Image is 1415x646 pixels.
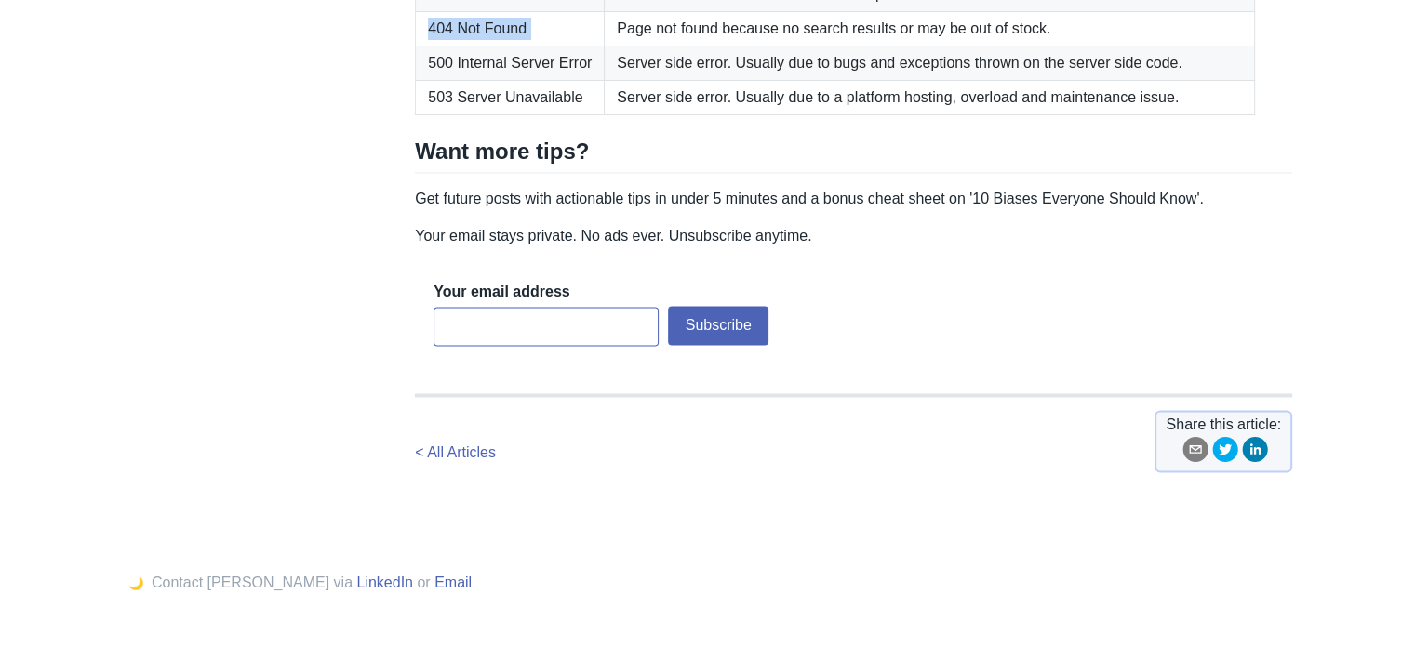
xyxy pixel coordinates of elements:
[605,81,1255,115] td: Server side error. Usually due to a platform hosting, overload and maintenance issue.
[1212,436,1238,468] button: twitter
[605,46,1255,81] td: Server side error. Usually due to bugs and exceptions thrown on the server side code.
[415,188,1292,210] p: Get future posts with actionable tips in under 5 minutes and a bonus cheat sheet on '10 Biases Ev...
[152,574,353,590] span: Contact [PERSON_NAME] via
[416,81,605,115] td: 503 Server Unavailable
[1242,436,1268,468] button: linkedin
[1182,436,1208,468] button: email
[434,574,472,590] a: Email
[417,574,430,590] span: or
[1166,414,1281,436] span: Share this article:
[668,306,768,345] button: Subscribe
[415,444,496,460] a: < All Articles
[415,138,1292,173] h2: Want more tips?
[416,46,605,81] td: 500 Internal Server Error
[416,12,605,46] td: 404 Not Found
[415,225,1292,247] p: Your email stays private. No ads ever. Unsubscribe anytime.
[356,574,413,590] a: LinkedIn
[605,12,1255,46] td: Page not found because no search results or may be out of stock.
[123,575,150,591] button: 🌙
[434,282,569,302] label: Your email address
